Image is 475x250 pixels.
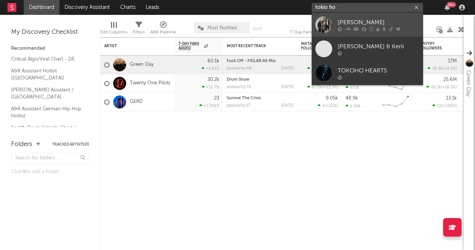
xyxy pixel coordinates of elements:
div: Spotify Followers [420,42,446,51]
div: Folders [11,140,32,149]
div: 13.1k [446,96,457,101]
div: 1.04k [345,104,361,108]
a: GERD [130,99,143,105]
span: +13.3 % [324,85,337,90]
div: Survive The Crisis [227,96,294,100]
span: 7-Day Fans Added [178,42,202,51]
div: [DATE] [281,104,294,108]
div: [PERSON_NAME] & Kerli [338,42,419,51]
span: 1 [322,104,324,108]
div: Green Day [464,70,473,97]
div: 9.05k [326,96,338,101]
span: +111 % [325,104,337,108]
span: Most Notified [207,26,237,30]
span: 22 [437,104,442,108]
div: ( ) [318,103,338,108]
span: +100 % [443,104,456,108]
a: [PERSON_NAME] & Kerli [312,37,423,61]
div: popularity: 17 [227,104,250,108]
div: Instagram Followers [301,42,327,51]
div: Artist [104,44,160,48]
div: popularity: 48 [227,66,252,71]
div: [DATE] [281,85,294,89]
div: Recommended [11,44,89,53]
a: [PERSON_NAME] Assistant / [GEOGRAPHIC_DATA] [11,86,82,101]
div: 7-Day Fans Added (7-Day Fans Added) [290,28,345,37]
div: Click to add a folder. [11,168,89,176]
div: ( ) [432,103,457,108]
div: Fuck Off - FIDLAR Alt Mix [227,59,294,63]
div: 99 + [447,2,456,7]
span: 29.3k [432,67,443,71]
div: +12.7 % [202,85,219,90]
div: [PERSON_NAME] [338,18,419,27]
div: 671k [345,85,359,90]
a: [PERSON_NAME] [312,13,423,37]
div: Drum Show [227,78,294,82]
div: TOKOHO HEARTS [338,66,419,75]
a: Critical Algo/Viral Chart - DE [11,55,82,63]
input: Search for folders... [11,153,89,164]
div: A&R Pipeline [150,28,176,37]
div: ( ) [427,66,457,71]
div: 25.6M [443,77,457,82]
div: [DATE] [281,66,294,71]
a: Drum Show [227,78,249,82]
div: Most Recent Track [227,44,282,48]
span: 6.72k [312,85,322,90]
button: 99+ [445,4,450,10]
a: A&R Assistant Hotlist ([GEOGRAPHIC_DATA]) [11,67,82,82]
div: 23 [214,96,219,101]
span: +18.3 % [442,85,456,90]
span: +9.2 % [444,67,456,71]
div: 30.2k [207,77,219,82]
div: popularity: 78 [227,85,251,89]
div: ( ) [426,85,457,90]
svg: Chart title [379,93,412,111]
div: ( ) [307,66,338,71]
a: Spotify Track Velocity Chart / DE [11,124,82,139]
div: +5.61 % [202,66,219,71]
div: 7-Day Fans Added (7-Day Fans Added) [290,19,345,40]
a: Green Day [130,62,154,68]
button: Save [252,27,262,31]
div: +1.05k % [199,103,219,108]
div: Filters [133,19,145,40]
div: 60.1k [207,59,219,64]
div: 17M [448,59,457,64]
a: Survive The Crisis [227,96,261,100]
div: A&R Pipeline [150,19,176,40]
a: Fuck Off - FIDLAR Alt Mix [227,59,276,63]
div: My Discovery Checklist [11,28,89,37]
button: Tracked Artists(3) [52,143,89,146]
div: ( ) [307,85,338,90]
span: 19.1k [431,85,441,90]
div: Edit Columns [100,28,127,37]
div: Filters [133,28,145,37]
div: Edit Columns [100,19,127,40]
div: 48.9k [345,96,358,101]
a: A&R Assistant German Hip Hop Hotlist [11,105,82,120]
a: TOKOHO HEARTS [312,61,423,85]
a: Twenty One Pilots [130,80,170,87]
input: Search for artists [312,3,423,12]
